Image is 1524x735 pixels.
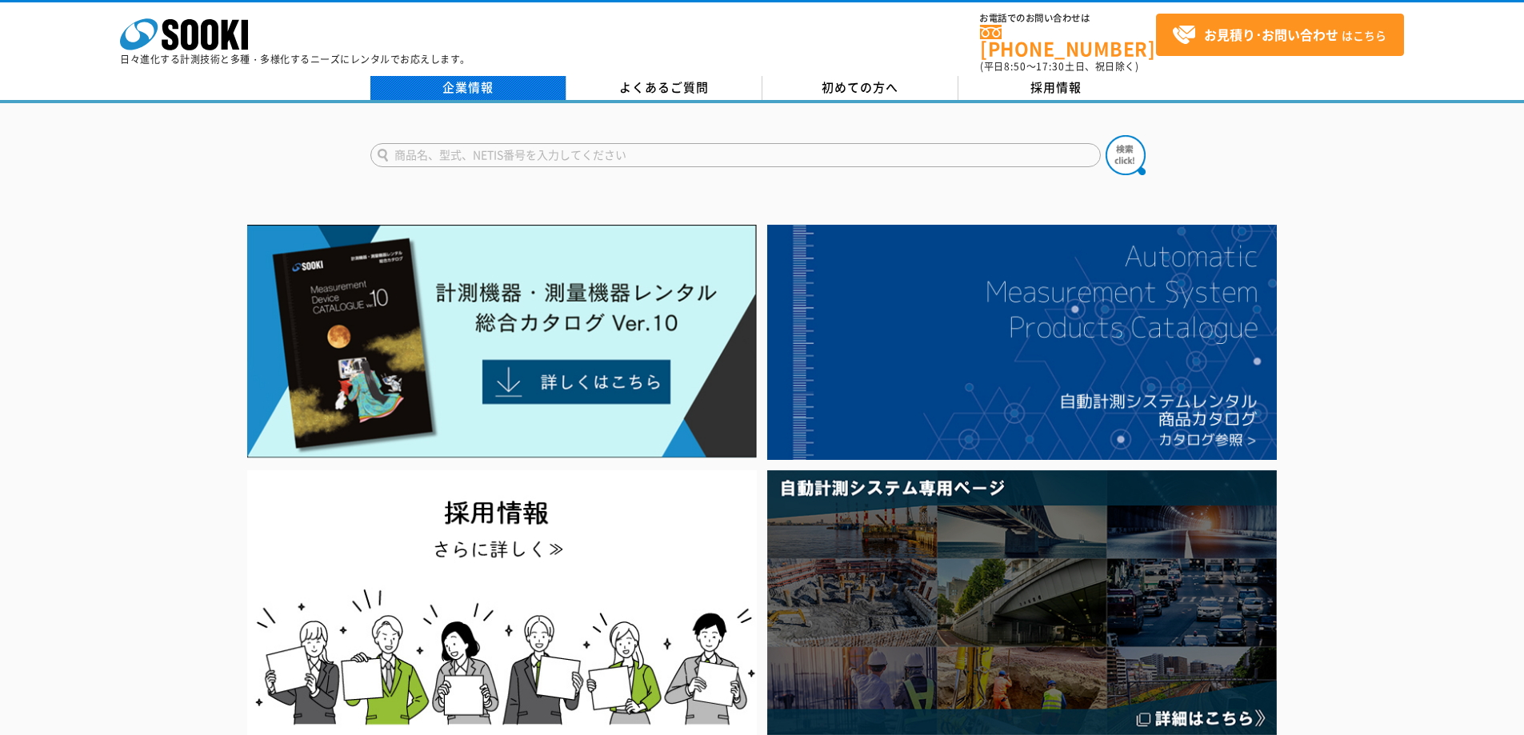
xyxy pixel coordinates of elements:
a: 初めての方へ [762,76,958,100]
span: 初めての方へ [822,78,898,96]
a: 採用情報 [958,76,1154,100]
img: 自動計測システム専用ページ [767,470,1277,735]
span: (平日 ～ 土日、祝日除く) [980,59,1138,74]
img: btn_search.png [1106,135,1146,175]
strong: お見積り･お問い合わせ [1204,25,1338,44]
span: 8:50 [1004,59,1026,74]
img: SOOKI recruit [247,470,757,735]
a: 企業情報 [370,76,566,100]
input: 商品名、型式、NETIS番号を入力してください [370,143,1101,167]
img: 自動計測システムカタログ [767,225,1277,460]
p: 日々進化する計測技術と多種・多様化するニーズにレンタルでお応えします。 [120,54,470,64]
span: はこちら [1172,23,1386,47]
a: [PHONE_NUMBER] [980,25,1156,58]
a: お見積り･お問い合わせはこちら [1156,14,1404,56]
img: Catalog Ver10 [247,225,757,458]
a: よくあるご質問 [566,76,762,100]
span: お電話でのお問い合わせは [980,14,1156,23]
span: 17:30 [1036,59,1065,74]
